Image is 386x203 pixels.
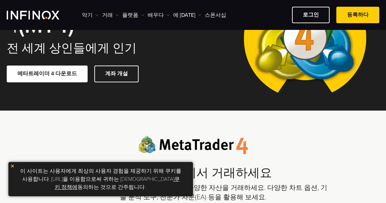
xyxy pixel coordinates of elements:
[105,70,128,77] font: 계좌 개설
[205,12,226,18] font: 스폰서십
[303,11,319,18] font: 로그인
[82,12,93,18] font: 악기
[148,12,164,18] font: 배우다
[184,166,272,180] font: 에서 거래하세요
[78,184,147,191] font: 동의하는 것으로 간주됩니다 .
[173,11,201,19] a: 에 [DATE]
[122,11,144,19] a: 플랫폼
[173,12,195,18] font: 에 [DATE]
[292,7,330,23] a: 로그인
[122,12,138,18] font: 플랫폼
[205,11,226,19] a: 스폰서십
[102,12,113,18] font: 거래
[7,66,88,82] a: 메타트레이더 4 다운로드
[102,11,119,19] a: 거래
[347,11,369,18] font: 등록하다
[7,11,75,19] a: INFINOX 로고
[94,66,139,82] a: 계좌 개설
[148,11,170,19] a: 배우다
[138,136,248,155] img: 메타 트레이더 4 로고
[17,70,77,77] font: 메타트레이더 4 다운로드
[7,41,137,55] font: 전 세계 상인들에게 인기
[336,7,379,23] a: 등록하다
[59,184,327,201] font: 인기 있는 MT4 거래 플랫폼인 INFINOX에서 다양한 자산을 거래하세요. 다양한 차트 옵션, 기술 분석 도구, 전문가 자문(EA) 등을 활용해 보세요.
[82,11,99,19] a: 악기
[10,164,15,168] img: 노란색 닫기 아이콘
[20,168,181,182] font: 이 사이트는 사용자에게 최상의 사용자 경험을 제공하기 위해 쿠키를 사용합니다. [URL]을 이용함으로써 귀하는 [DEMOGRAPHIC_DATA]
